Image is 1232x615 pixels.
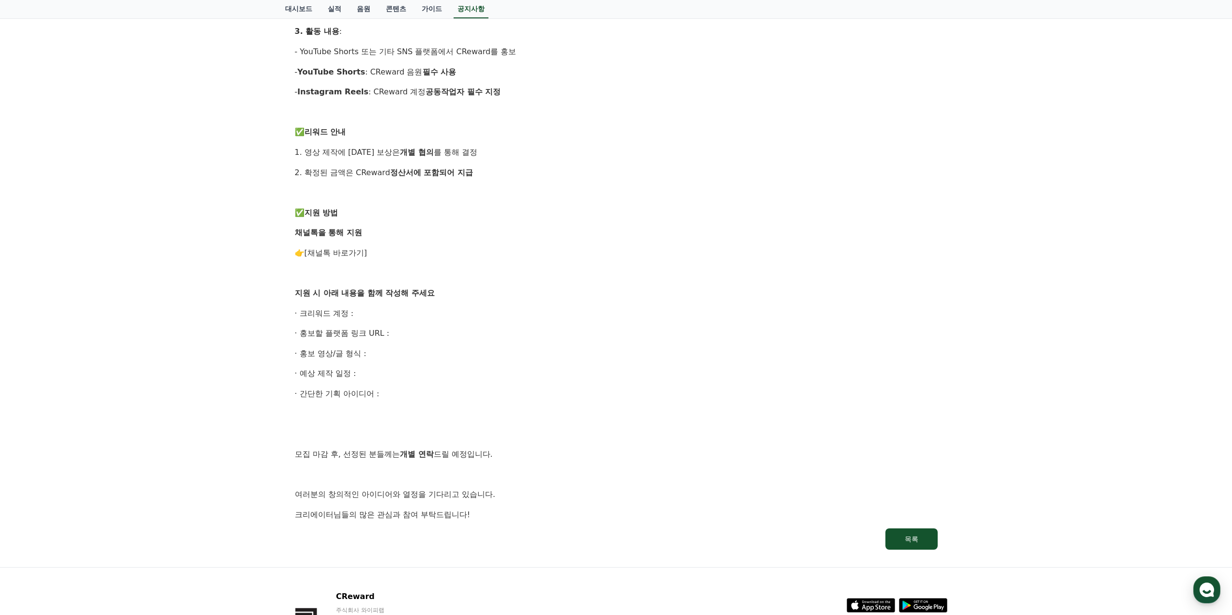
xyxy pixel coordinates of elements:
strong: 정산서에 포함되어 지급 [390,168,473,177]
div: 목록 [905,534,918,544]
p: · 홍보 영상/글 형식 : [295,347,938,360]
p: 👉 [295,247,938,259]
p: - : CReward 음원 [295,66,938,78]
a: 대화 [64,307,125,331]
p: 2. 확정된 금액은 CReward [295,166,938,179]
p: 크리에이터님들의 많은 관심과 참여 부탁드립니다! [295,509,938,521]
p: : [295,25,938,38]
strong: 공동작업자 필수 지정 [426,87,501,96]
span: 설정 [150,321,161,329]
strong: YouTube Shorts [297,67,365,76]
a: 목록 [295,528,938,550]
strong: 개별 연락 [400,450,434,459]
p: - YouTube Shorts 또는 기타 SNS 플랫폼에서 CReward를 홍보 [295,45,938,58]
p: - : CReward 계정 [295,86,938,98]
p: · 간단한 기획 아이디어 : [295,388,938,400]
strong: 채널톡을 통해 지원 [295,228,362,237]
p: ✅ [295,207,938,219]
a: [채널톡 바로가기] [304,248,367,257]
p: 여러분의 창의적인 아이디어와 열정을 기다리고 있습니다. [295,488,938,501]
button: 목록 [885,528,938,550]
a: 홈 [3,307,64,331]
p: · 홍보할 플랫폼 링크 URL : [295,327,938,340]
strong: 지원 시 아래 내용을 함께 작성해 주세요 [295,288,435,298]
p: · 크리워드 계정 : [295,307,938,320]
strong: 리워드 안내 [304,127,346,136]
p: ✅ [295,126,938,138]
p: 모집 마감 후, 선정된 분들께는 드릴 예정입니다. [295,448,938,461]
strong: 3. 활동 내용 [295,27,339,36]
strong: 필수 사용 [423,67,456,76]
p: CReward [336,591,454,602]
strong: Instagram Reels [297,87,368,96]
strong: 개별 협의 [400,148,434,157]
p: · 예상 제작 일정 : [295,367,938,380]
p: 주식회사 와이피랩 [336,606,454,614]
p: 1. 영상 제작에 [DATE] 보상은 를 통해 결정 [295,146,938,159]
span: 대화 [89,322,100,330]
span: 홈 [30,321,36,329]
strong: 지원 방법 [304,208,338,217]
a: 설정 [125,307,186,331]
